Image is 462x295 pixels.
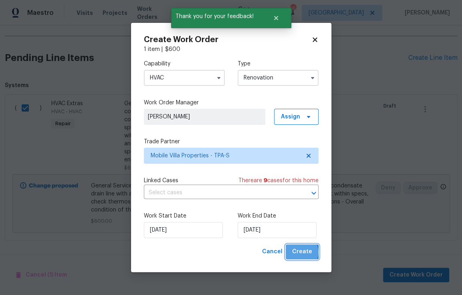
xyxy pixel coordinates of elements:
[286,244,319,259] button: Create
[144,222,223,238] input: M/D/YYYY
[144,212,225,220] label: Work Start Date
[148,113,261,121] span: [PERSON_NAME]
[144,177,178,185] span: Linked Cases
[238,212,319,220] label: Work End Date
[308,73,317,83] button: Show options
[264,178,267,183] span: 9
[238,60,319,68] label: Type
[144,187,296,199] input: Select cases
[259,244,286,259] button: Cancel
[238,70,319,86] input: Select...
[171,8,263,25] span: Thank you for your feedback!
[263,10,289,26] button: Close
[144,70,225,86] input: Select...
[281,113,300,121] span: Assign
[144,99,319,107] label: Work Order Manager
[238,222,317,238] input: M/D/YYYY
[308,187,319,199] button: Open
[214,73,224,83] button: Show options
[144,60,225,68] label: Capability
[144,138,319,146] label: Trade Partner
[144,36,311,44] h2: Create Work Order
[144,45,319,53] div: 1 item |
[292,247,312,257] span: Create
[238,177,319,185] span: There are case s for this home
[262,247,282,257] span: Cancel
[151,152,300,160] span: Mobile Villa Properties - TPA-S
[165,47,180,52] span: $ 600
